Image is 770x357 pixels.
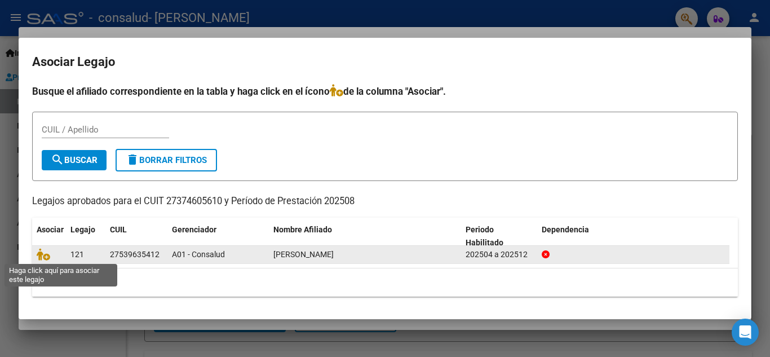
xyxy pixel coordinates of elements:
[42,150,107,170] button: Buscar
[116,149,217,171] button: Borrar Filtros
[66,218,105,255] datatable-header-cell: Legajo
[110,248,160,261] div: 27539635412
[466,248,533,261] div: 202504 a 202512
[70,250,84,259] span: 121
[126,153,139,166] mat-icon: delete
[51,153,64,166] mat-icon: search
[269,218,461,255] datatable-header-cell: Nombre Afiliado
[273,225,332,234] span: Nombre Afiliado
[461,218,537,255] datatable-header-cell: Periodo Habilitado
[167,218,269,255] datatable-header-cell: Gerenciador
[732,319,759,346] div: Open Intercom Messenger
[537,218,729,255] datatable-header-cell: Dependencia
[466,225,503,247] span: Periodo Habilitado
[32,51,738,73] h2: Asociar Legajo
[51,155,98,165] span: Buscar
[37,225,64,234] span: Asociar
[172,250,225,259] span: A01 - Consalud
[32,195,738,209] p: Legajos aprobados para el CUIT 27374605610 y Período de Prestación 202508
[172,225,216,234] span: Gerenciador
[32,268,738,297] div: 1 registros
[273,250,334,259] span: MORALES JOHANIS MARIANELA
[105,218,167,255] datatable-header-cell: CUIL
[126,155,207,165] span: Borrar Filtros
[542,225,589,234] span: Dependencia
[32,84,738,99] h4: Busque el afiliado correspondiente en la tabla y haga click en el ícono de la columna "Asociar".
[32,218,66,255] datatable-header-cell: Asociar
[110,225,127,234] span: CUIL
[70,225,95,234] span: Legajo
